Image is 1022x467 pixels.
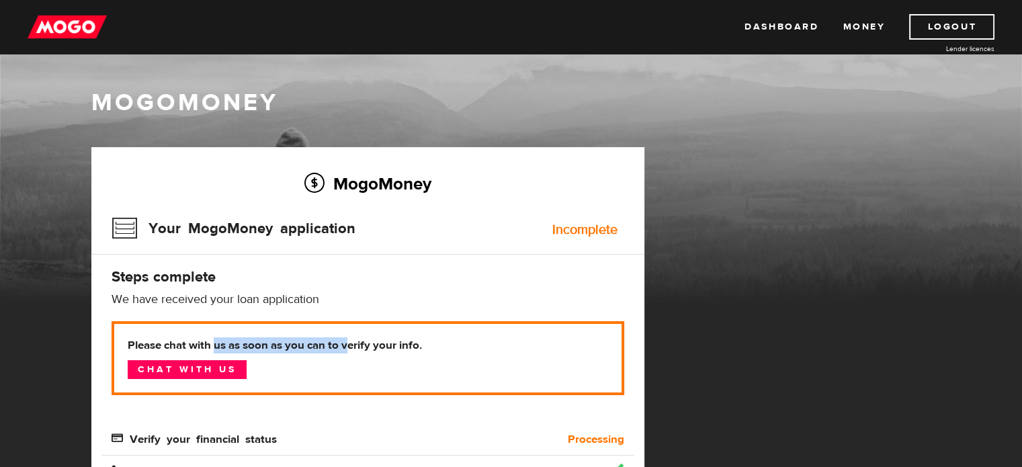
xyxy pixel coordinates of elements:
a: Logout [909,14,994,40]
div: Incomplete [552,223,618,237]
a: Dashboard [744,14,818,40]
img: mogo_logo-11ee424be714fa7cbb0f0f49df9e16ec.png [28,14,107,40]
h2: MogoMoney [112,169,624,198]
p: We have received your loan application [112,292,624,308]
h3: Your MogoMoney application [112,211,355,246]
a: Lender licences [894,44,994,54]
a: Money [843,14,885,40]
iframe: LiveChat chat widget [753,155,1022,467]
span: Verify your financial status [112,432,277,443]
b: Processing [568,431,624,448]
b: Please chat with us as soon as you can to verify your info. [128,337,608,353]
h1: MogoMoney [91,89,931,117]
a: Chat with us [128,360,247,379]
h4: Steps complete [112,267,624,286]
